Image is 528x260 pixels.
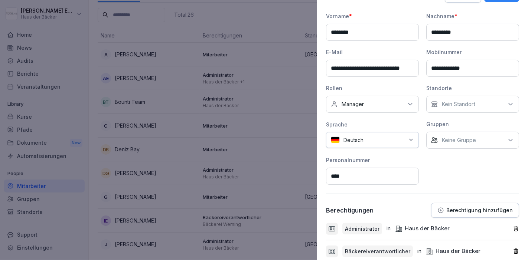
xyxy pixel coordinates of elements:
img: de.svg [331,136,340,144]
p: Berechtigungen [326,207,374,214]
p: Administrator [345,225,379,233]
div: Haus der Bäcker [395,224,450,233]
p: Kein Standort [441,101,475,108]
div: Rollen [326,84,419,92]
div: Sprache [326,121,419,128]
div: E-Mail [326,48,419,56]
div: Standorte [426,84,519,92]
div: Personalnummer [326,156,419,164]
p: Manager [341,101,364,108]
button: Berechtigung hinzufügen [431,203,519,218]
p: Keine Gruppe [441,136,476,144]
p: Bäckereiverantwortlicher [345,247,410,255]
div: Vorname [326,12,419,20]
div: Nachname [426,12,519,20]
p: in [417,247,421,256]
div: Gruppen [426,120,519,128]
div: Mobilnummer [426,48,519,56]
p: in [387,224,391,233]
div: Deutsch [326,132,419,148]
p: Berechtigung hinzufügen [446,207,513,213]
div: Haus der Bäcker [426,247,480,256]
